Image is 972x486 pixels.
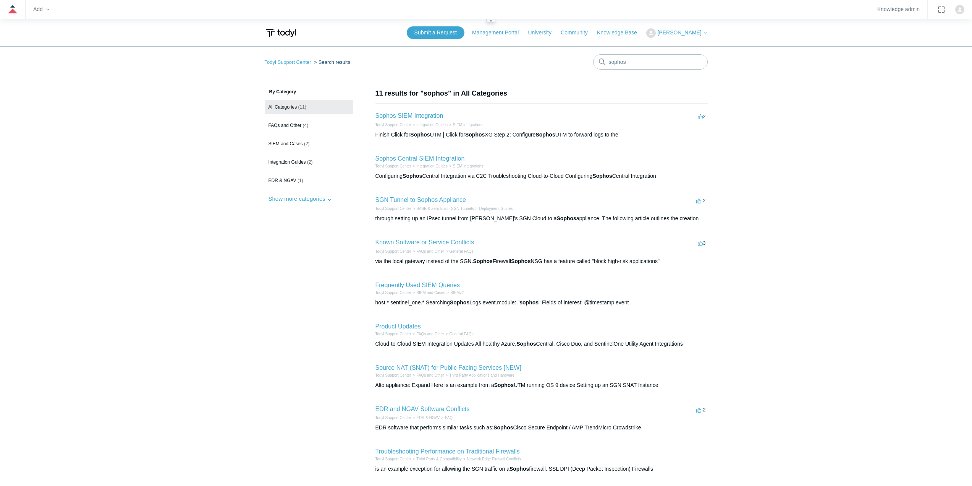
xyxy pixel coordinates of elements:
em: Sophos [535,132,555,138]
h1: 11 results for "sophos" in All Categories [375,88,708,99]
div: through setting up an IPsec tunnel from [PERSON_NAME]'s SGN Cloud to a appliance. The following a... [375,215,708,223]
a: Troubleshooting Performance on Traditional Firewalls [375,448,520,455]
a: Knowledge admin [877,7,920,11]
a: FAQs and Other [416,373,444,377]
em: Sophos [509,466,529,472]
li: FAQs and Other [411,331,444,337]
button: Show more categories [265,192,336,206]
li: Integration Guides [411,122,448,128]
div: Finish Click for UTM | Click for XG Step 2: Configure UTM to forward logs to the [375,131,708,139]
li: SIEM Integrations [448,163,483,169]
zd-hc-trigger: Click your profile icon to open the profile menu [955,5,964,14]
a: SGN Tunnel to Sophos Appliance [375,197,466,203]
a: FAQs and Other (4) [265,118,353,133]
em: Sophos [592,173,612,179]
a: Known Software or Service Conflicts [375,239,474,245]
em: Sophos [494,382,514,388]
a: Integration Guides (2) [265,155,353,169]
a: Third Party & Compatibility [416,457,461,461]
div: is an example exception for allowing the SGN traffic on a firewall. SSL DPI (Deep Packet Inspecti... [375,465,708,473]
li: Todyl Support Center [375,456,411,462]
li: Search results [312,59,350,65]
a: Todyl Support Center [375,291,411,295]
a: FAQs and Other [416,332,444,336]
a: SIEM and Cases [416,291,445,295]
a: Integration Guides [416,164,448,168]
span: -2 [696,198,706,203]
em: Sophos [450,299,469,306]
li: FAQ [440,415,453,421]
li: SASE & ZeroTrust - SGN Tunnels [411,206,474,211]
a: Todyl Support Center [375,249,411,254]
li: Todyl Support Center [375,372,411,378]
em: Sophos [516,341,536,347]
a: EDR & NGAV [416,416,440,420]
li: EDR & NGAV [411,415,440,421]
a: Submit a Request [407,26,464,39]
li: General FAQs [444,249,474,254]
span: (2) [307,159,313,165]
zd-hc-resizer: Guide navigation [486,19,495,23]
a: General FAQs [449,332,473,336]
span: 2 [698,114,705,119]
zd-hc-trigger: Add [33,7,49,11]
li: Todyl Support Center [375,249,411,254]
li: Integration Guides [411,163,448,169]
li: Todyl Support Center [265,59,313,65]
a: SIEM Integrations [453,123,483,127]
a: Knowledge Base [597,29,645,37]
span: (1) [298,178,303,183]
a: FAQ [445,416,453,420]
span: SIEM and Cases [268,141,303,146]
em: Sophos [410,132,430,138]
img: user avatar [955,5,964,14]
a: All Categories (11) [265,100,353,114]
a: Todyl Support Center [375,373,411,377]
span: EDR & NGAV [268,178,296,183]
span: FAQs and Other [268,123,302,128]
a: University [528,29,559,37]
input: Search [593,54,708,70]
a: SASE & ZeroTrust - SGN Tunnels [416,206,474,211]
h3: By Category [265,88,353,95]
li: Todyl Support Center [375,163,411,169]
a: EDR and NGAV Software Conflicts [375,406,470,412]
a: Integration Guides [416,123,448,127]
div: Cloud-to-Cloud SIEM Integration Updates All healthy Azure, Central, Cisco Duo, and SentinelOne Ut... [375,340,708,348]
li: General FAQs [444,331,474,337]
a: General FAQs [449,249,473,254]
a: Todyl Support Center [375,416,411,420]
a: Community [561,29,595,37]
em: Sophos [511,258,530,264]
a: FAQs and Other [416,249,444,254]
span: (11) [298,104,306,110]
div: host.* sentinel_one.* Searching Logs event.module: " " Fields of interest: @timestamp event [375,299,708,307]
a: Todyl Support Center [375,457,411,461]
a: SIEM and Cases (2) [265,137,353,151]
a: Sophos SIEM Integration [375,112,443,119]
a: Todyl Support Center [375,206,411,211]
li: SIEM and Cases [411,290,445,296]
li: Todyl Support Center [375,331,411,337]
li: Deployment Guides [474,206,513,211]
button: [PERSON_NAME] [646,28,707,38]
a: Source NAT (SNAT) for Public Facing Services [NEW] [375,364,521,371]
a: Todyl Support Center [375,164,411,168]
li: FAQs and Other [411,372,444,378]
a: SIEM Integrations [453,164,483,168]
span: -2 [696,407,706,413]
span: 3 [698,240,705,246]
div: Alto appliance: Expand Here is an example from a UTM running OS 9 device Setting up an SGN SNAT I... [375,381,708,389]
li: Third Party Applications and Hardware [444,372,514,378]
em: Sophos [473,258,493,264]
span: [PERSON_NAME] [657,29,701,36]
li: Todyl Support Center [375,122,411,128]
a: Third Party Applications and Hardware [449,373,514,377]
a: Product Updates [375,323,421,330]
div: via the local gateway instead of the SGN. Firewall NSG has a feature called "block high-risk appl... [375,257,708,265]
a: Management Portal [472,29,526,37]
a: Sophos Central SIEM Integration [375,155,465,162]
